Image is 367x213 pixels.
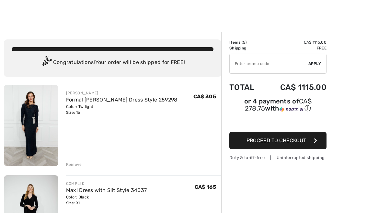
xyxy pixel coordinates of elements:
span: CA$ 278.75 [245,97,312,112]
button: Proceed to Checkout [229,132,327,149]
td: Total [229,76,263,98]
img: Congratulation2.svg [40,56,53,69]
a: Formal [PERSON_NAME] Dress Style 259298 [66,97,178,103]
span: Apply [308,61,321,67]
td: Free [263,45,327,51]
span: CA$ 305 [193,93,216,100]
div: Remove [66,162,82,167]
div: Duty & tariff-free | Uninterrupted shipping [229,154,327,161]
img: Sezzle [280,106,303,112]
div: COMPLI K [66,181,147,186]
a: Maxi Dress with Slit Style 34037 [66,187,147,193]
td: Shipping [229,45,263,51]
span: CA$ 165 [195,184,216,190]
div: or 4 payments of with [229,98,327,113]
input: Promo code [230,54,308,73]
td: CA$ 1115.00 [263,39,327,45]
div: Color: Twilight Size: 16 [66,104,178,115]
div: Congratulations! Your order will be shipped for FREE! [12,56,213,69]
img: Formal Maxi Sheath Dress Style 259298 [4,85,58,166]
td: Items ( ) [229,39,263,45]
div: [PERSON_NAME] [66,90,178,96]
div: or 4 payments ofCA$ 278.75withSezzle Click to learn more about Sezzle [229,98,327,115]
div: Color: Black Size: XL [66,194,147,206]
td: CA$ 1115.00 [263,76,327,98]
iframe: PayPal-paypal [229,115,327,130]
span: 5 [243,40,245,45]
span: Proceed to Checkout [247,137,306,144]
